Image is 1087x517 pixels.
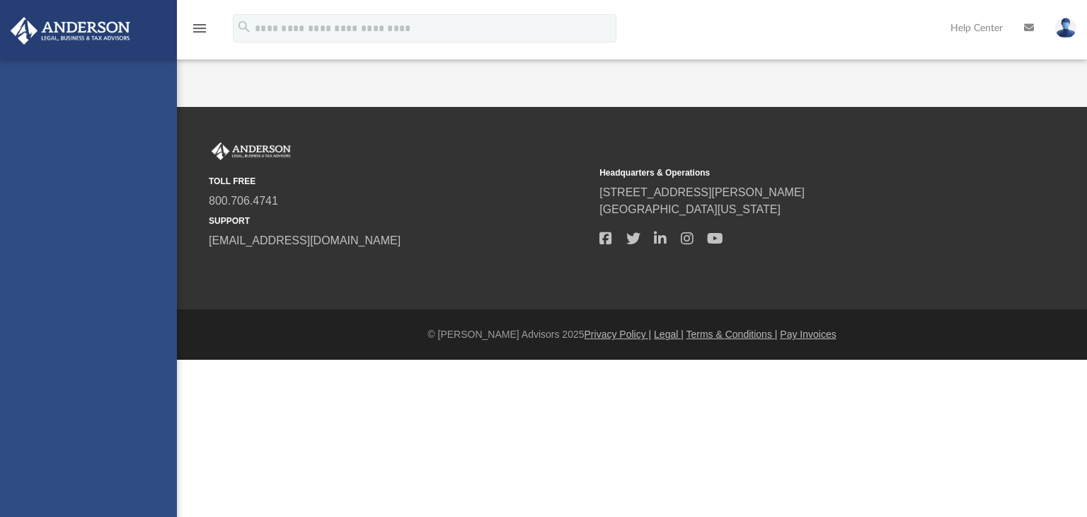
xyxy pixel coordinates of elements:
[209,195,278,207] a: 800.706.4741
[191,20,208,37] i: menu
[599,166,980,179] small: Headquarters & Operations
[6,17,134,45] img: Anderson Advisors Platinum Portal
[209,234,401,246] a: [EMAIL_ADDRESS][DOMAIN_NAME]
[654,329,684,340] a: Legal |
[599,203,781,215] a: [GEOGRAPHIC_DATA][US_STATE]
[599,186,805,198] a: [STREET_ADDRESS][PERSON_NAME]
[585,329,652,340] a: Privacy Policy |
[209,215,589,227] small: SUPPORT
[209,175,589,188] small: TOLL FREE
[191,27,208,37] a: menu
[686,329,778,340] a: Terms & Conditions |
[209,142,294,161] img: Anderson Advisors Platinum Portal
[1055,18,1076,38] img: User Pic
[780,329,836,340] a: Pay Invoices
[177,327,1087,342] div: © [PERSON_NAME] Advisors 2025
[236,19,252,35] i: search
